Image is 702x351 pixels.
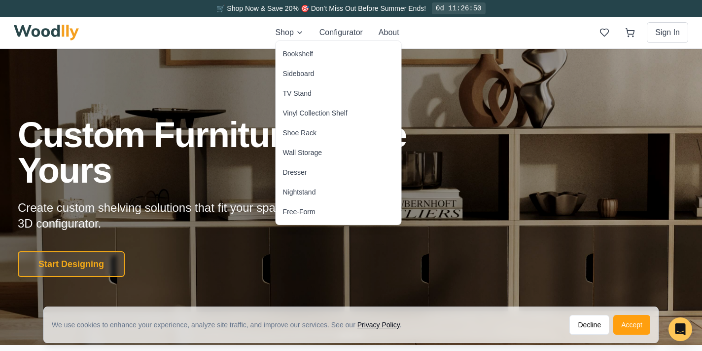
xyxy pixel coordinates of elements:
div: Shoe Rack [283,128,316,138]
div: Vinyl Collection Shelf [283,108,348,118]
div: Bookshelf [283,49,313,59]
div: Wall Storage [283,148,322,157]
div: Dresser [283,167,307,177]
div: Sideboard [283,69,315,78]
div: Nightstand [283,187,316,197]
div: Free-Form [283,207,316,217]
div: Shop [276,40,402,225]
div: TV Stand [283,88,312,98]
